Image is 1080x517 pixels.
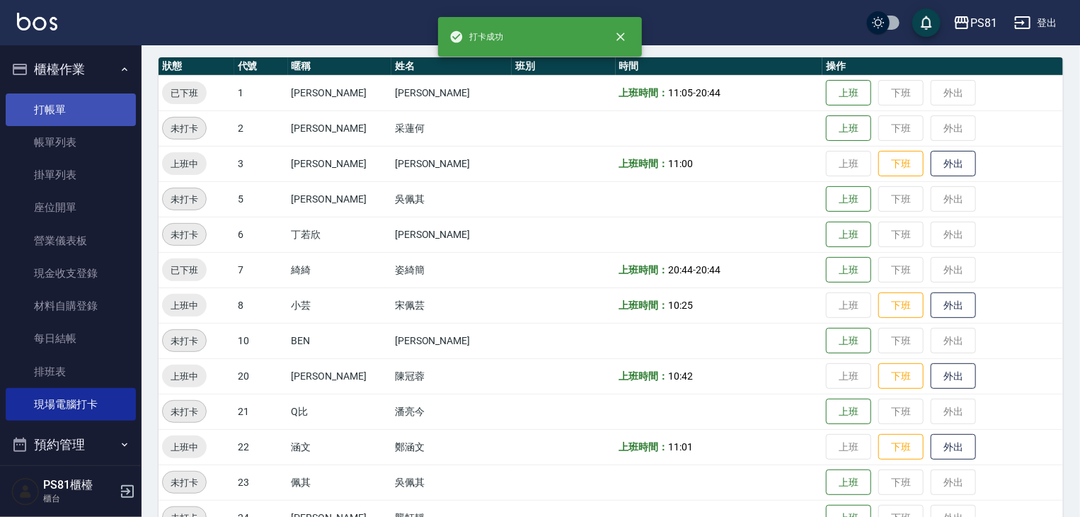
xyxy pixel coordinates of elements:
[162,440,207,455] span: 上班中
[288,394,391,429] td: Q比
[512,57,615,76] th: 班別
[288,323,391,358] td: BEN
[826,186,871,212] button: 上班
[619,300,669,311] b: 上班時間：
[822,57,1063,76] th: 操作
[234,252,288,288] td: 7
[234,288,288,323] td: 8
[391,465,512,500] td: 吳佩其
[288,429,391,465] td: 涵文
[6,290,136,322] a: 材料自購登錄
[6,388,136,421] a: 現場電腦打卡
[391,181,512,217] td: 吳佩其
[6,159,136,191] a: 掛單列表
[616,75,823,110] td: -
[234,217,288,252] td: 6
[288,146,391,181] td: [PERSON_NAME]
[234,110,288,146] td: 2
[6,322,136,355] a: 每日結帳
[668,300,693,311] span: 10:25
[826,470,871,496] button: 上班
[391,146,512,181] td: [PERSON_NAME]
[162,298,207,313] span: 上班中
[931,151,976,177] button: 外出
[619,87,669,98] b: 上班時間：
[616,57,823,76] th: 時間
[163,121,206,136] span: 未打卡
[163,227,206,242] span: 未打卡
[6,225,136,257] a: 營業儀表板
[391,110,512,146] td: 采蓮何
[162,157,207,171] span: 上班中
[616,252,823,288] td: -
[163,334,206,348] span: 未打卡
[668,264,693,275] span: 20:44
[6,191,136,224] a: 座位開單
[6,93,136,126] a: 打帳單
[878,292,924,319] button: 下班
[912,8,941,37] button: save
[234,75,288,110] td: 1
[931,292,976,319] button: 外出
[449,30,503,44] span: 打卡成功
[11,477,40,506] img: Person
[234,181,288,217] td: 5
[162,369,207,384] span: 上班中
[288,358,391,394] td: [PERSON_NAME]
[43,478,115,492] h5: PS81櫃檯
[234,146,288,181] td: 3
[234,358,288,394] td: 20
[668,158,693,169] span: 11:00
[668,370,693,382] span: 10:42
[948,8,1003,38] button: PS81
[391,57,512,76] th: 姓名
[6,463,136,500] button: 報表及分析
[234,429,288,465] td: 22
[6,51,136,88] button: 櫃檯作業
[163,192,206,207] span: 未打卡
[163,404,206,419] span: 未打卡
[619,441,669,453] b: 上班時間：
[288,57,391,76] th: 暱稱
[970,14,997,32] div: PS81
[878,363,924,390] button: 下班
[668,87,693,98] span: 11:05
[234,465,288,500] td: 23
[288,465,391,500] td: 佩其
[162,86,207,101] span: 已下班
[619,264,669,275] b: 上班時間：
[668,441,693,453] span: 11:01
[826,399,871,425] button: 上班
[234,323,288,358] td: 10
[826,80,871,106] button: 上班
[288,75,391,110] td: [PERSON_NAME]
[619,158,669,169] b: 上班時間：
[163,475,206,490] span: 未打卡
[6,356,136,388] a: 排班表
[234,394,288,429] td: 21
[288,252,391,288] td: 綺綺
[391,358,512,394] td: 陳冠蓉
[391,394,512,429] td: 潘亮今
[605,21,636,52] button: close
[6,126,136,159] a: 帳單列表
[159,57,234,76] th: 狀態
[288,181,391,217] td: [PERSON_NAME]
[391,252,512,288] td: 姿綺簡
[931,434,976,460] button: 外出
[391,429,512,465] td: 鄭涵文
[288,110,391,146] td: [PERSON_NAME]
[288,217,391,252] td: 丁若欣
[162,263,207,278] span: 已下班
[826,328,871,354] button: 上班
[826,257,871,283] button: 上班
[43,492,115,505] p: 櫃台
[619,370,669,382] b: 上班時間：
[391,323,512,358] td: [PERSON_NAME]
[17,13,57,30] img: Logo
[6,257,136,290] a: 現金收支登錄
[826,222,871,248] button: 上班
[696,87,720,98] span: 20:44
[391,288,512,323] td: 宋佩芸
[234,57,288,76] th: 代號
